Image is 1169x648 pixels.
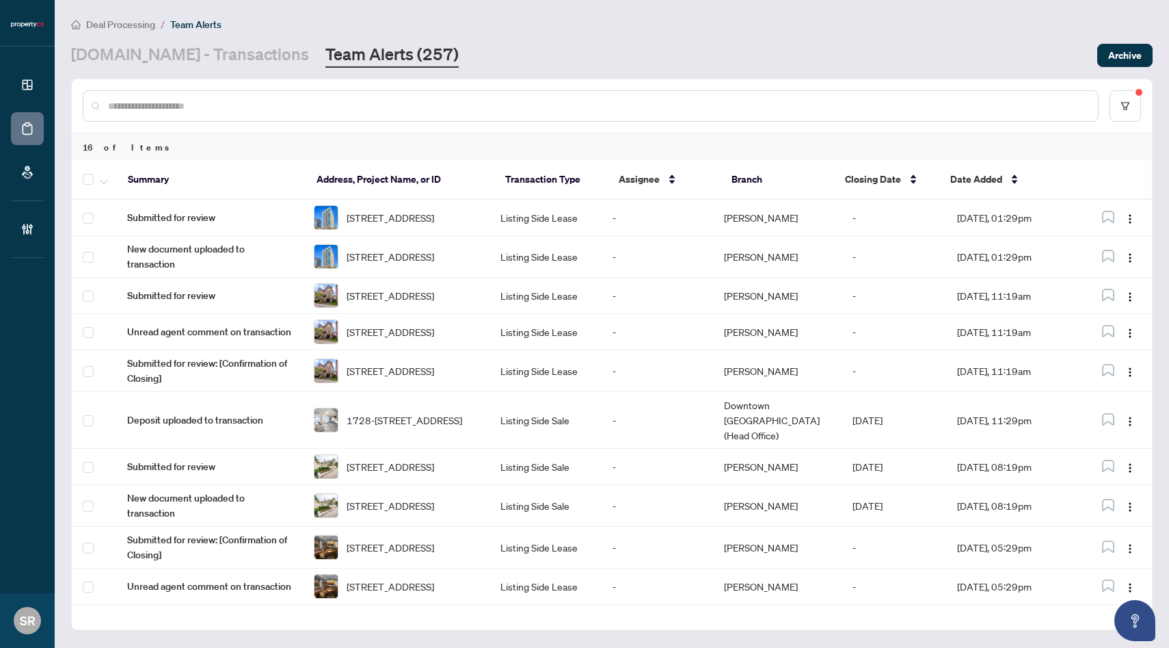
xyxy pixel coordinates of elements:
td: [PERSON_NAME] [713,236,842,278]
span: Assignee [619,172,660,187]
td: - [602,392,714,449]
img: Logo [1125,543,1136,554]
img: thumbnail-img [314,455,338,478]
span: [STREET_ADDRESS] [347,540,434,555]
td: [DATE], 05:29pm [946,569,1080,605]
td: - [842,200,946,236]
td: [DATE], 01:29pm [946,236,1080,278]
img: Logo [1125,463,1136,474]
button: Logo [1119,575,1141,597]
td: - [842,314,946,350]
span: [STREET_ADDRESS] [347,288,434,303]
td: - [602,527,714,569]
td: Listing Side Sale [489,449,602,485]
span: New document uploaded to transaction [127,242,292,272]
td: Listing Side Sale [489,392,602,449]
img: Logo [1125,367,1136,378]
td: [PERSON_NAME] [713,527,842,569]
td: - [602,449,714,485]
span: Closing Date [845,172,901,187]
button: Open asap [1114,600,1155,641]
td: [DATE], 08:19pm [946,485,1080,527]
td: [PERSON_NAME] [713,449,842,485]
span: [STREET_ADDRESS] [347,498,434,513]
span: Date Added [950,172,1002,187]
td: Listing Side Lease [489,278,602,314]
td: [DATE] [842,485,946,527]
td: - [602,236,714,278]
button: Logo [1119,285,1141,307]
img: logo [11,21,44,29]
button: Logo [1119,246,1141,268]
img: thumbnail-img [314,359,338,383]
td: [PERSON_NAME] [713,350,842,392]
td: [DATE] [842,392,946,449]
button: Logo [1119,536,1141,558]
li: / [161,16,165,32]
td: [DATE], 11:19am [946,350,1080,392]
button: Logo [1119,409,1141,431]
td: [DATE], 05:29pm [946,527,1080,569]
span: SR [20,611,36,630]
img: thumbnail-img [314,536,338,559]
button: Archive [1097,44,1153,67]
td: [DATE], 11:19am [946,314,1080,350]
img: Logo [1125,582,1136,593]
span: Submitted for review: [Confirmation of Closing] [127,532,292,562]
span: home [71,20,81,29]
img: Logo [1125,252,1136,263]
td: - [842,527,946,569]
img: Logo [1125,502,1136,513]
span: Submitted for review: [Confirmation of Closing] [127,356,292,386]
td: Listing Side Lease [489,569,602,605]
td: - [842,350,946,392]
span: 1728-[STREET_ADDRESS] [347,413,462,428]
td: - [602,485,714,527]
img: Logo [1125,291,1136,302]
button: Logo [1119,321,1141,343]
td: Listing Side Lease [489,200,602,236]
span: filter [1120,101,1130,111]
td: - [602,200,714,236]
td: [PERSON_NAME] [713,278,842,314]
td: [PERSON_NAME] [713,569,842,605]
img: thumbnail-img [314,575,338,598]
td: [PERSON_NAME] [713,314,842,350]
button: filter [1110,90,1141,122]
span: [STREET_ADDRESS] [347,210,434,225]
td: [DATE], 11:19am [946,278,1080,314]
span: [STREET_ADDRESS] [347,249,434,264]
td: Listing Side Lease [489,236,602,278]
span: [STREET_ADDRESS] [347,459,434,474]
img: Logo [1125,416,1136,427]
span: Unread agent comment on transaction [127,579,292,594]
span: Submitted for review [127,288,292,303]
th: Assignee [608,160,721,200]
th: Date Added [939,160,1075,200]
img: Logo [1125,213,1136,224]
th: Branch [721,160,834,200]
th: Closing Date [834,160,940,200]
td: Listing Side Sale [489,485,602,527]
span: Team Alerts [170,18,221,31]
td: Listing Side Lease [489,314,602,350]
th: Summary [117,160,306,200]
span: Submitted for review [127,210,292,225]
img: thumbnail-img [314,284,338,307]
td: [DATE], 11:29pm [946,392,1080,449]
button: Logo [1119,495,1141,517]
a: [DOMAIN_NAME] - Transactions [71,43,309,68]
td: [DATE] [842,449,946,485]
td: Listing Side Lease [489,527,602,569]
img: thumbnail-img [314,320,338,344]
button: Logo [1119,360,1141,382]
td: Downtown [GEOGRAPHIC_DATA] (Head Office) [713,392,842,449]
td: [PERSON_NAME] [713,200,842,236]
td: [DATE], 01:29pm [946,200,1080,236]
a: Team Alerts (257) [325,43,459,68]
span: [STREET_ADDRESS] [347,324,434,339]
td: - [602,314,714,350]
img: thumbnail-img [314,494,338,517]
span: Submitted for review [127,459,292,474]
td: - [842,236,946,278]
